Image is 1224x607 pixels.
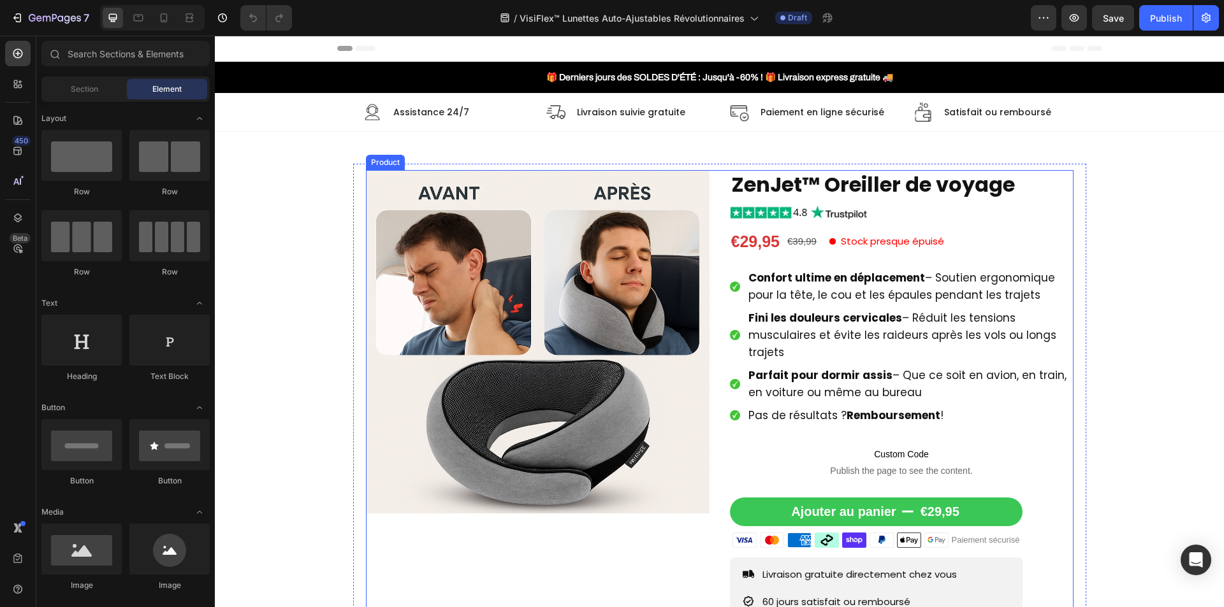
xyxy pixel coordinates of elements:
strong: Confort ultime en déplacement [534,234,710,250]
div: 450 [12,136,31,146]
p: Assistance 24/7 [178,71,254,82]
span: Element [152,83,182,95]
p: 60 jours satisfait ou remboursé [548,557,742,575]
iframe: Design area [215,36,1224,607]
span: Draft [788,12,807,24]
div: Heading [41,371,122,382]
div: Beta [10,233,31,243]
span: Media [41,506,64,518]
p: Livraison gratuite directement chez vous [548,530,742,547]
div: €29,95 [515,194,566,218]
span: VisiFlex™ Lunettes Auto-Ajustables Révolutionnaires [520,11,745,25]
span: Custom Code [515,411,859,426]
span: Toggle open [189,502,210,522]
button: 7 [5,5,95,31]
span: Toggle open [189,108,210,129]
h1: ZenJet™ Oreiller de voyage [515,134,859,164]
strong: Fini les douleurs cervicales [534,275,687,290]
img: gempages_540190890933617569-d4865b63-71b0-4245-a5fe-21bb34a155f1.jpg [515,170,653,184]
div: Button [129,475,210,487]
button: Publish [1139,5,1193,31]
span: Layout [41,113,66,124]
strong: Parfait pour dormir assis [534,332,678,347]
div: Button [41,475,122,487]
p: Paiement en ligne sécurisé [546,71,669,82]
div: Image [129,580,210,591]
img: Alt Image [331,67,351,86]
div: Row [41,186,122,197]
strong: 🎁 Derniers jours des SOLDES D'ÉTÉ : Jusqu'à -60% ! 🎁 Livraison express gratuite 🚚 [331,37,678,46]
div: Undo/Redo [240,5,292,31]
span: Section [71,83,98,95]
span: Save [1103,13,1124,24]
span: Button [41,402,65,413]
div: Row [41,266,122,278]
strong: Remboursement [632,372,725,387]
div: €39,99 [571,198,603,213]
button: Save [1092,5,1134,31]
div: Text Block [129,371,210,382]
span: Publish the page to see the content. [515,429,859,441]
span: Toggle open [189,293,210,313]
span: Paiement sécurisé [737,498,805,511]
p: 7 [84,10,89,25]
span: – Réduit les tensions musculaires et évite les raideurs après les vols ou longs trajets [534,275,841,324]
img: Alt Image [699,67,718,86]
div: Open Intercom Messenger [1181,545,1211,575]
div: Image [41,580,122,591]
div: €29,95 [704,463,746,489]
div: Row [129,186,210,197]
img: Alt Image [515,67,534,86]
input: Search Sections & Elements [41,41,210,66]
span: Text [41,297,57,309]
span: Toggle open [189,397,210,418]
div: Ajouter au panier [576,464,681,487]
span: Pas de résultats ? ! [534,372,729,387]
p: Livraison suivie gratuite [362,71,470,82]
img: Alt Image [148,67,167,86]
span: – Que ce soit en avion, en train, en voiture ou même au bureau [534,332,852,364]
span: / [514,11,517,25]
div: Publish [1150,11,1182,25]
span: Stock presque épuisé [626,199,729,212]
span: – Soutien ergonomique pour la tête, le cou et les épaules pendant les trajets [534,234,840,267]
div: Row [129,266,210,278]
p: Satisfait ou remboursé [729,71,836,82]
button: Ajouter au panier [515,462,808,490]
div: Product [154,121,187,132]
